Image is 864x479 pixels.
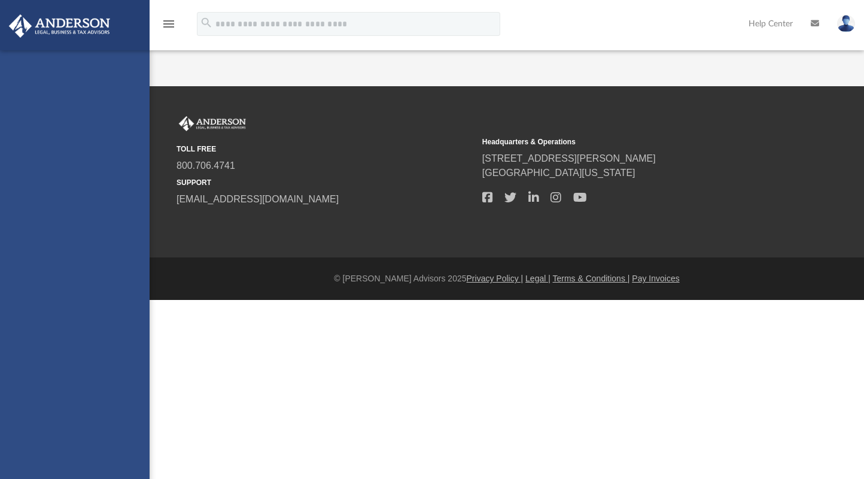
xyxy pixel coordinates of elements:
small: TOLL FREE [177,144,474,154]
small: SUPPORT [177,177,474,188]
a: [STREET_ADDRESS][PERSON_NAME] [482,153,656,163]
a: [GEOGRAPHIC_DATA][US_STATE] [482,168,635,178]
a: Pay Invoices [632,274,679,283]
a: menu [162,23,176,31]
i: search [200,16,213,29]
small: Headquarters & Operations [482,137,780,147]
i: menu [162,17,176,31]
div: © [PERSON_NAME] Advisors 2025 [150,272,864,285]
img: Anderson Advisors Platinum Portal [5,14,114,38]
a: Privacy Policy | [467,274,524,283]
a: Terms & Conditions | [553,274,630,283]
img: User Pic [837,15,855,32]
a: [EMAIL_ADDRESS][DOMAIN_NAME] [177,194,339,204]
a: Legal | [525,274,550,283]
img: Anderson Advisors Platinum Portal [177,116,248,132]
a: 800.706.4741 [177,160,235,171]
